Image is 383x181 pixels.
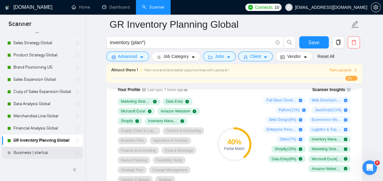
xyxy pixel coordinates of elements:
button: idcardVendorcaret-down [275,51,312,61]
span: Jobs [215,53,224,60]
a: Data Analysis Global [13,98,71,110]
span: caret-down [226,55,231,59]
span: Scanner Insights [312,87,345,92]
a: Brand Positioning US [13,61,71,73]
span: Job Category [163,53,189,60]
span: right [353,68,357,72]
button: settingAdvancedcaret-down [106,51,149,61]
span: Ecommerce Website Development ( 8 %) [311,117,341,122]
span: caret-down [140,55,144,59]
a: searchScanner [142,5,165,10]
button: search [283,36,296,48]
span: 10 [275,4,279,11]
a: dashboardDashboard [102,5,130,10]
button: Save [299,36,329,48]
span: user [287,5,291,9]
span: Full Stack Development ( 15 %) [266,98,296,103]
span: plus-circle [299,118,302,122]
span: Python ( 11 %) [278,108,300,112]
span: user [243,55,248,59]
span: plus-circle [299,98,302,102]
span: plus-circle [344,98,347,102]
span: caret-down [303,55,307,59]
span: Almost there ! [111,67,138,73]
span: Enterprise Resource Planning ( 8 %) [266,127,296,132]
span: bars [157,55,161,59]
span: plus-circle [344,118,347,122]
span: Food & Beverage [165,148,193,153]
span: plus-circle [302,108,306,112]
span: plus-circle [344,128,347,131]
a: Merchandise Line Global [13,110,71,122]
img: logo [5,3,9,12]
span: check-circle [344,137,347,141]
span: Business Plan [121,138,144,143]
span: info-circle [142,87,146,92]
a: Reset All [317,53,334,60]
span: 6 [375,160,380,165]
button: Train Laziza AI [329,67,357,73]
span: Supply Chain & Logistics [121,128,157,133]
button: userClientcaret-down [238,51,273,61]
span: double-left [73,167,79,173]
a: (business | startup [13,147,71,159]
span: Finance & Accounting [121,148,156,153]
span: holder [75,89,80,94]
span: Agriculture & Forestry [153,138,188,143]
iframe: Intercom live chat [362,160,377,175]
span: Marketing Strategy [121,99,151,104]
a: Copy of Sales Expansion Global [13,86,71,98]
span: check-circle [185,100,189,103]
input: Search Freelance Jobs... [110,39,273,46]
a: Sales Expansion Global [13,73,71,86]
span: Save [308,39,319,46]
span: check-circle [299,157,302,161]
button: folderJobscaret-down [203,51,236,61]
button: barsJob Categorycaret-down [151,51,200,61]
div: 40 % [217,138,251,146]
a: Sales Strategy Global [13,37,71,49]
span: Finance & Accounting [166,128,201,133]
span: check-circle [344,167,347,170]
span: check-circle [135,119,139,123]
span: Amazon Webstore ( 7 %) [311,166,341,171]
span: holder [75,65,80,70]
img: upwork-logo.png [248,5,253,10]
span: Microsoft Excel ( 9 %) [311,156,341,161]
span: holder [75,53,80,58]
span: check-circle [180,119,184,123]
span: holder [75,101,80,106]
span: plus-circle [299,128,302,131]
span: Connects: [255,4,273,11]
span: Scanner [4,20,36,32]
span: check-circle [344,157,347,161]
span: holder [75,150,80,155]
button: delete [348,36,360,48]
span: Shopify ( 15 %) [275,147,296,151]
span: Market Planning [121,158,147,162]
span: edit [351,20,359,28]
a: homeHome [72,5,90,10]
span: Microsoft Excel [121,109,145,114]
span: caret-down [191,55,195,59]
span: Data Entry [166,99,183,104]
span: check-circle [344,147,347,151]
span: Shopify [121,119,133,123]
span: caret-down [263,55,268,59]
a: setting [371,5,381,10]
button: setting [371,2,381,12]
span: search [284,40,295,45]
span: plus-circle [344,108,347,112]
span: folder [208,55,212,59]
span: holder [75,114,80,119]
span: check-circle [299,147,302,151]
span: info-circle [346,87,351,92]
span: Web Development ( 14 %) [311,98,341,103]
span: Inventory Management ( 16 %) [311,137,341,142]
a: GR Inventory Planning Global [13,134,71,147]
span: info-circle [275,41,279,44]
span: setting [371,5,380,10]
button: copy [332,36,344,48]
span: Logistics & Supply Chain Management ( 8 %) [311,127,341,132]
